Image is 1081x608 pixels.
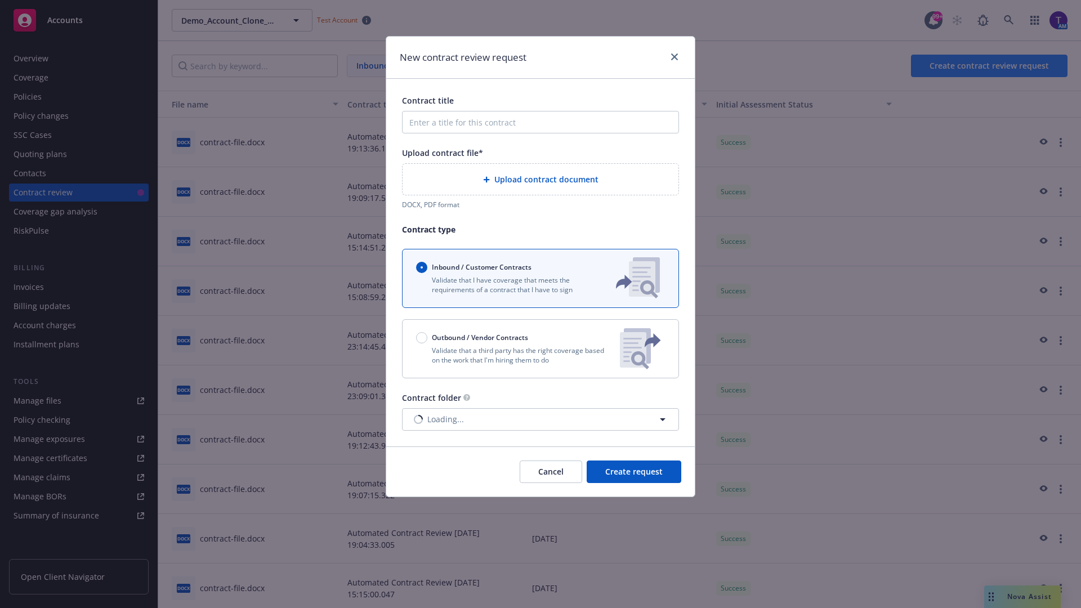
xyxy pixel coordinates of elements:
[416,262,427,273] input: Inbound / Customer Contracts
[432,333,528,342] span: Outbound / Vendor Contracts
[494,173,598,185] span: Upload contract document
[400,50,526,65] h1: New contract review request
[402,95,454,106] span: Contract title
[427,413,464,425] span: Loading...
[416,346,611,365] p: Validate that a third party has the right coverage based on the work that I'm hiring them to do
[402,147,483,158] span: Upload contract file*
[402,392,461,403] span: Contract folder
[668,50,681,64] a: close
[402,408,679,431] button: Loading...
[402,249,679,308] button: Inbound / Customer ContractsValidate that I have coverage that meets the requirements of a contra...
[402,163,679,195] div: Upload contract document
[402,200,679,209] div: DOCX, PDF format
[416,332,427,343] input: Outbound / Vendor Contracts
[402,223,679,235] p: Contract type
[402,111,679,133] input: Enter a title for this contract
[402,319,679,378] button: Outbound / Vendor ContractsValidate that a third party has the right coverage based on the work t...
[587,461,681,483] button: Create request
[605,466,663,477] span: Create request
[432,262,531,272] span: Inbound / Customer Contracts
[416,275,597,294] p: Validate that I have coverage that meets the requirements of a contract that I have to sign
[520,461,582,483] button: Cancel
[538,466,564,477] span: Cancel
